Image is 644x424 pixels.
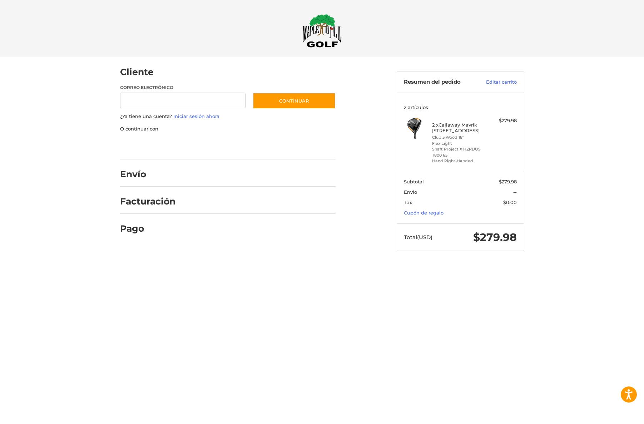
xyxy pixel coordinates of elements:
[404,179,424,184] span: Subtotal
[477,79,517,86] a: Editar carrito
[173,113,219,119] a: Iniciar sesión ahora
[404,189,417,195] span: Envío
[120,66,162,78] h2: Cliente
[432,122,487,134] h4: 2 x Callaway Mavrik [STREET_ADDRESS]
[120,84,246,91] label: Correo electrónico
[585,405,644,424] iframe: Reseñas de usuarios en Google
[120,223,162,234] h2: Pago
[120,125,336,133] p: O continuar con
[404,210,444,216] a: Cupón de regalo
[404,79,477,86] h3: Resumen del pedido
[432,158,487,164] li: Hand Right-Handed
[473,231,517,244] span: $279.98
[432,134,487,140] li: Club 5 Wood 18°
[499,179,517,184] span: $279.98
[432,146,487,158] li: Shaft Project X HZRDUS T800 65
[253,93,336,109] button: Continuar
[489,117,517,124] div: $279.98
[513,189,517,195] span: --
[120,169,162,180] h2: Envío
[118,139,171,152] iframe: PayPal-paypal
[404,199,412,205] span: Tax
[302,14,342,48] img: Maple Hill Golf
[120,113,336,120] p: ¿Ya tiene una cuenta?
[120,196,175,207] h2: Facturación
[404,234,432,241] span: Total (USD)
[404,104,517,110] h3: 2 artículos
[503,199,517,205] span: $0.00
[432,140,487,147] li: Flex Light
